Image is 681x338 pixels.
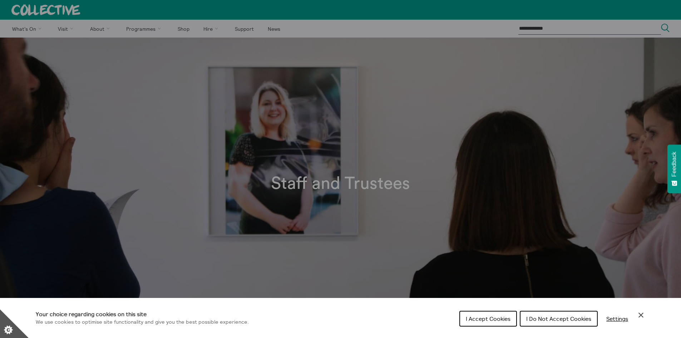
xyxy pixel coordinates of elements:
button: Feedback - Show survey [667,144,681,193]
span: Feedback [671,152,677,177]
span: I Accept Cookies [466,315,510,322]
button: Settings [601,312,634,326]
button: I Do Not Accept Cookies [520,311,598,327]
button: Close Cookie Control [637,311,645,319]
h1: Your choice regarding cookies on this site [36,310,249,318]
span: Settings [606,315,628,322]
p: We use cookies to optimise site functionality and give you the best possible experience. [36,318,249,326]
button: I Accept Cookies [459,311,517,327]
span: I Do Not Accept Cookies [526,315,591,322]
